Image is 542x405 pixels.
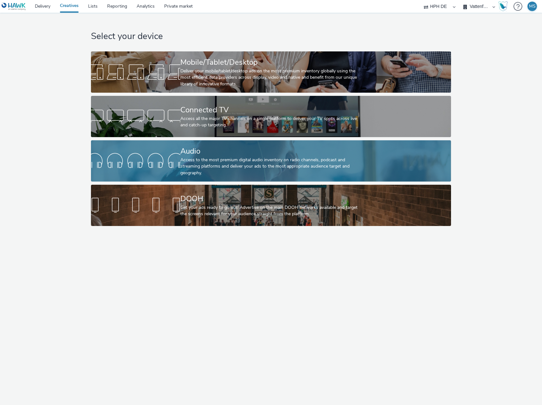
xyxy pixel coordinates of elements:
div: Audio [180,146,359,157]
div: MS [529,2,536,11]
img: Hawk Academy [498,1,508,11]
div: Deliver your mobile/tablet/desktop ads on the most premium inventory globally using the most effi... [180,68,359,87]
img: undefined Logo [2,3,26,10]
div: Connected TV [180,104,359,116]
a: Hawk Academy [498,1,510,11]
div: Access all the major TV channels on a single platform to deliver your TV spots across live and ca... [180,116,359,129]
a: Mobile/Tablet/DesktopDeliver your mobile/tablet/desktop ads on the most premium inventory globall... [91,51,451,93]
a: AudioAccess to the most premium digital audio inventory on radio channels, podcast and streaming ... [91,140,451,182]
a: Connected TVAccess all the major TV channels on a single platform to deliver your TV spots across... [91,96,451,137]
div: Get your ads ready to go out! Advertise on the main DOOH networks available and target the screen... [180,204,359,217]
div: Mobile/Tablet/Desktop [180,57,359,68]
a: DOOHGet your ads ready to go out! Advertise on the main DOOH networks available and target the sc... [91,185,451,226]
div: Access to the most premium digital audio inventory on radio channels, podcast and streaming platf... [180,157,359,176]
div: DOOH [180,193,359,204]
h1: Select your device [91,30,451,43]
